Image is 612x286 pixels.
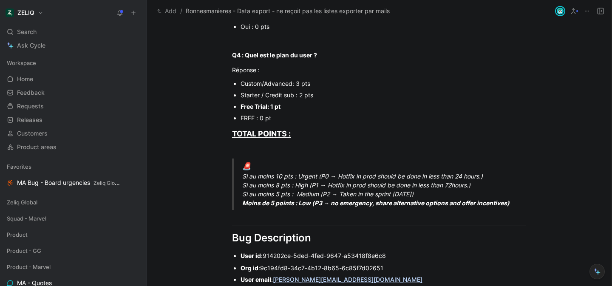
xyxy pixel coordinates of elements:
[3,261,143,273] div: Product - Marvel
[93,180,122,186] span: Zeliq Global
[3,113,143,126] a: Releases
[241,22,526,31] div: Oui : 0 pts
[17,9,34,17] h1: ZELIQ
[241,251,526,260] div: :
[17,129,48,138] span: Customers
[17,102,44,110] span: Requests
[3,244,143,257] div: Product - GG
[3,39,143,52] a: Ask Cycle
[3,141,143,153] a: Product areas
[7,59,36,67] span: Workspace
[241,103,280,110] strong: Free Trial: 1 pt
[180,6,182,16] span: /
[263,252,386,259] span: 914202ce-5ded-4fed-9647-a53418f8e6c8
[3,7,45,19] button: ZELIQZELIQ
[7,230,28,239] span: Product
[241,275,526,284] div: :
[3,127,143,140] a: Customers
[186,6,390,16] span: Bonnesmanieres - Data export - ne reçoit pas les listes exporter par mails
[17,27,37,37] span: Search
[3,196,143,211] div: Zeliq Global
[241,264,258,272] strong: Org id
[3,228,143,244] div: Product
[242,161,536,208] div: Si au moins 10 pts : Urgent (P0 → Hotfix in prod should be done in less than 24 hours.) Si au moi...
[242,162,251,170] span: 🚨
[3,244,143,260] div: Product - GG
[241,79,526,88] div: Custom/Advanced: 3 pts
[7,162,31,171] span: Favorites
[232,129,291,138] u: TOTAL POINTS :
[17,116,42,124] span: Releases
[155,6,178,16] button: Add
[241,91,526,99] div: Starter / Credit sub : 2 pts
[7,198,37,207] span: Zeliq Global
[3,100,143,113] a: Requests
[260,264,383,272] span: 9c194fd8-34c7-4b12-8b65-6c85f7d02651
[242,199,510,207] strong: Moins de 5 points : Low (P3 → no emergency, share alternative options and offer incentives)
[3,86,143,99] a: Feedback
[232,65,526,74] div: Réponse :
[6,8,14,17] img: ZELIQ
[232,51,317,59] strong: Q4 : Quel est le plan du user ?
[3,73,143,85] a: Home
[232,230,526,246] div: Bug Description
[17,88,45,97] span: Feedback
[3,160,143,173] div: Favorites
[7,246,41,255] span: Product - GG
[17,143,57,151] span: Product areas
[3,176,143,189] a: MA Bug - Board urgenciesZeliq Global
[3,57,143,69] div: Workspace
[7,263,51,271] span: Product - Marvel
[241,252,261,259] strong: User id
[3,228,143,241] div: Product
[241,263,526,272] div: :
[3,212,143,227] div: Squad - Marvel
[17,40,45,51] span: Ask Cycle
[7,214,46,223] span: Squad - Marvel
[17,178,121,187] span: MA Bug - Board urgencies
[3,196,143,209] div: Zeliq Global
[273,276,422,283] a: [PERSON_NAME][EMAIL_ADDRESS][DOMAIN_NAME]
[241,113,526,122] div: FREE : 0 pt
[3,212,143,225] div: Squad - Marvel
[17,75,33,83] span: Home
[556,7,564,15] img: avatar
[3,25,143,38] div: Search
[241,276,271,283] strong: User email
